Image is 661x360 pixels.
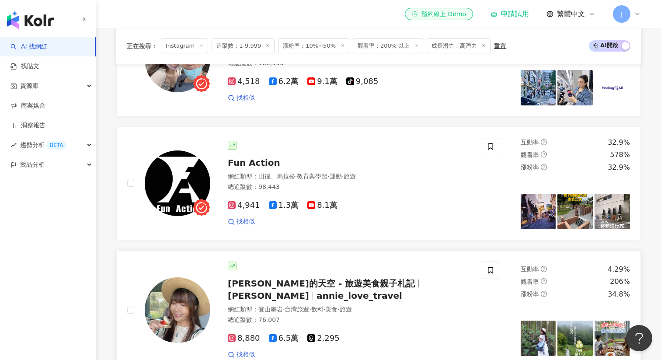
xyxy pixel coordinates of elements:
span: 競品分析 [20,155,45,175]
img: post-image [557,321,593,356]
div: 206% [610,277,630,287]
img: KOL Avatar [145,277,210,343]
span: 6.2萬 [269,77,299,86]
span: 成長潛力：高潛力 [427,38,491,53]
span: 觀看率：200% 以上 [353,38,423,53]
span: 8.1萬 [307,201,337,210]
span: 8,880 [228,334,260,343]
div: 網紅類型 ： [228,172,471,181]
span: J [621,9,623,19]
span: [PERSON_NAME]的天空 - 旅遊美食親子札記 [228,278,415,289]
img: post-image [521,70,556,105]
img: post-image [595,321,630,356]
span: question-circle [541,139,547,145]
div: 總追蹤數 ： 76,007 [228,316,471,325]
span: 旅遊 [340,306,352,313]
span: 繁體中文 [557,9,585,19]
a: 申請試用 [491,10,529,18]
iframe: Help Scout Beacon - Open [626,325,652,351]
span: 漲粉率 [521,290,539,297]
a: 預約線上 Demo [405,8,473,20]
span: 登山攀岩 [258,306,283,313]
span: · [327,173,329,180]
span: Fun Action [228,157,280,168]
span: 追蹤數：1-9,999 [212,38,275,53]
span: 9.1萬 [307,77,337,86]
img: post-image [557,70,593,105]
span: 教育與學習 [297,173,327,180]
span: question-circle [541,151,547,157]
span: 旅遊 [344,173,356,180]
span: 1.3萬 [269,201,299,210]
span: 正在搜尋 ： [127,42,157,49]
span: 飲料 [311,306,324,313]
div: 重置 [494,42,506,49]
span: 田徑、馬拉松 [258,173,295,180]
span: 美食 [325,306,337,313]
span: annie_love_travel [317,290,402,301]
span: 互動率 [521,266,539,273]
img: post-image [521,321,556,356]
span: 互動率 [521,139,539,146]
span: 漲粉率：10%~50% [278,38,349,53]
div: 網紅類型 ： [228,305,471,314]
span: 資源庫 [20,76,38,96]
a: 找相似 [228,94,255,102]
span: 觀看率 [521,278,539,285]
span: 9,085 [346,77,379,86]
span: 漲粉率 [521,164,539,171]
span: question-circle [541,266,547,272]
span: question-circle [541,164,547,170]
span: 找相似 [237,217,255,226]
span: · [283,306,285,313]
span: rise [10,142,17,148]
img: post-image [595,70,630,105]
span: 4,941 [228,201,260,210]
span: 觀看率 [521,151,539,158]
span: 趨勢分析 [20,135,66,155]
div: 4.29% [608,265,630,274]
span: · [295,173,297,180]
span: 找相似 [237,94,255,102]
img: KOL Avatar [145,150,210,216]
span: question-circle [541,291,547,297]
div: 總追蹤數 ： 98,443 [228,183,471,192]
a: 找相似 [228,350,255,359]
span: 運動 [330,173,342,180]
span: question-circle [541,278,547,284]
div: 32.9% [608,138,630,147]
div: 預約線上 Demo [412,10,466,18]
span: · [324,306,325,313]
span: 台灣旅遊 [285,306,309,313]
img: logo [7,11,54,29]
span: 找相似 [237,350,255,359]
span: · [309,306,311,313]
span: 4,518 [228,77,260,86]
div: 32.9% [608,163,630,172]
a: KOL AvatarFun Action網紅類型：田徑、馬拉松·教育與學習·運動·旅遊總追蹤數：98,4434,9411.3萬8.1萬找相似互動率question-circle32.9%觀看率q... [116,127,641,240]
span: 2,295 [307,334,340,343]
img: post-image [557,194,593,229]
div: BETA [46,141,66,150]
img: post-image [521,194,556,229]
div: 578% [610,150,630,160]
span: 6.5萬 [269,334,299,343]
span: [PERSON_NAME] [228,290,309,301]
a: 洞察報告 [10,121,45,130]
span: · [337,306,339,313]
a: searchAI 找網紅 [10,42,47,51]
a: 找相似 [228,217,255,226]
a: 商案媒合 [10,101,45,110]
a: 找貼文 [10,62,39,71]
span: Instagram [161,38,208,53]
div: 34.8% [608,290,630,299]
span: · [342,173,344,180]
img: post-image [595,194,630,229]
